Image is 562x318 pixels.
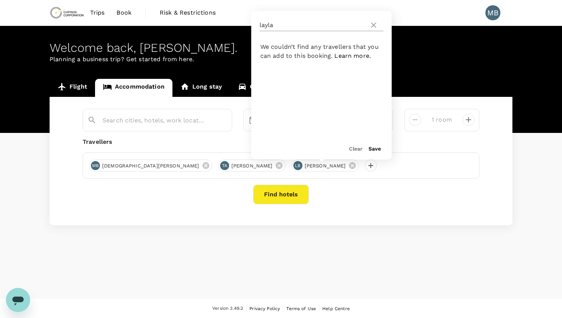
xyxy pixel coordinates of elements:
a: Car rental [230,79,288,97]
a: Terms of Use [286,304,316,313]
span: Version 3.49.2 [212,305,243,312]
span: Privacy Policy [249,306,280,311]
div: TA [220,161,229,170]
div: MB [91,161,100,170]
div: LB[PERSON_NAME] [292,160,359,172]
input: Search cities, hotels, work locations [103,115,206,126]
span: Book [116,8,131,17]
iframe: Button to launch messaging window [6,288,30,312]
button: Clear [349,146,363,152]
a: Flight [50,79,95,97]
span: Help Centre [322,306,350,311]
span: [PERSON_NAME] [227,162,277,170]
span: [DEMOGRAPHIC_DATA][PERSON_NAME] [98,162,204,170]
a: Learn more. [334,52,371,59]
span: Risk & Restrictions [160,8,216,17]
div: MB [485,5,500,20]
button: decrease [462,114,474,126]
span: Terms of Use [286,306,316,311]
div: LB [293,161,302,170]
span: [PERSON_NAME] [300,162,350,170]
div: TA[PERSON_NAME] [218,160,286,172]
a: Accommodation [95,79,172,97]
input: Search for traveller [260,19,366,31]
div: Travellers [83,137,479,146]
div: MB[DEMOGRAPHIC_DATA][PERSON_NAME] [89,160,212,172]
div: We couldn’t find any travellers that you can add to this booking. [251,42,392,60]
input: Add rooms [427,114,456,126]
a: Long stay [172,79,230,97]
button: Find hotels [253,185,309,204]
button: Open [227,120,228,121]
button: Save [369,146,381,152]
img: Chrysos Corporation [50,5,84,21]
a: Help Centre [322,304,350,313]
p: Planning a business trip? Get started from here. [50,55,512,64]
a: Privacy Policy [249,304,280,313]
div: Welcome back , [PERSON_NAME] . [50,41,512,55]
span: Trips [90,8,105,17]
